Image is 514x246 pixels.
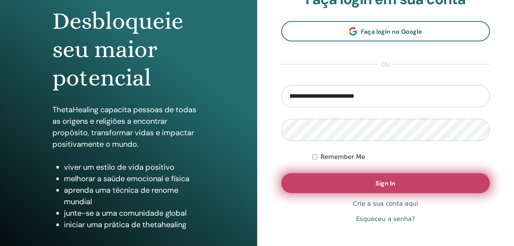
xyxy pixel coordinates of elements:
[320,153,365,162] label: Remember Me
[375,179,395,187] span: Sign In
[281,173,490,193] button: Sign In
[64,173,205,184] li: melhorar a saúde emocional e física
[52,7,205,92] h1: Desbloqueie seu maior potencial
[64,161,205,173] li: viver um estilo de vida positivo
[64,184,205,207] li: aprenda uma técnica de renome mundial
[353,199,418,208] a: Crie a sua conta aqui
[281,21,490,41] a: Faça login no Google
[312,153,490,162] div: Keep me authenticated indefinitely or until I manually logout
[52,104,205,150] p: ThetaHealing capacita pessoas de todas as origens e religiões a encontrar propósito, transformar ...
[361,28,422,36] span: Faça login no Google
[64,219,205,230] li: iniciar uma prática de thetahealing
[356,215,415,224] a: Esqueceu a senha?
[377,60,393,69] span: ou
[64,207,205,219] li: junte-se a uma comunidade global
